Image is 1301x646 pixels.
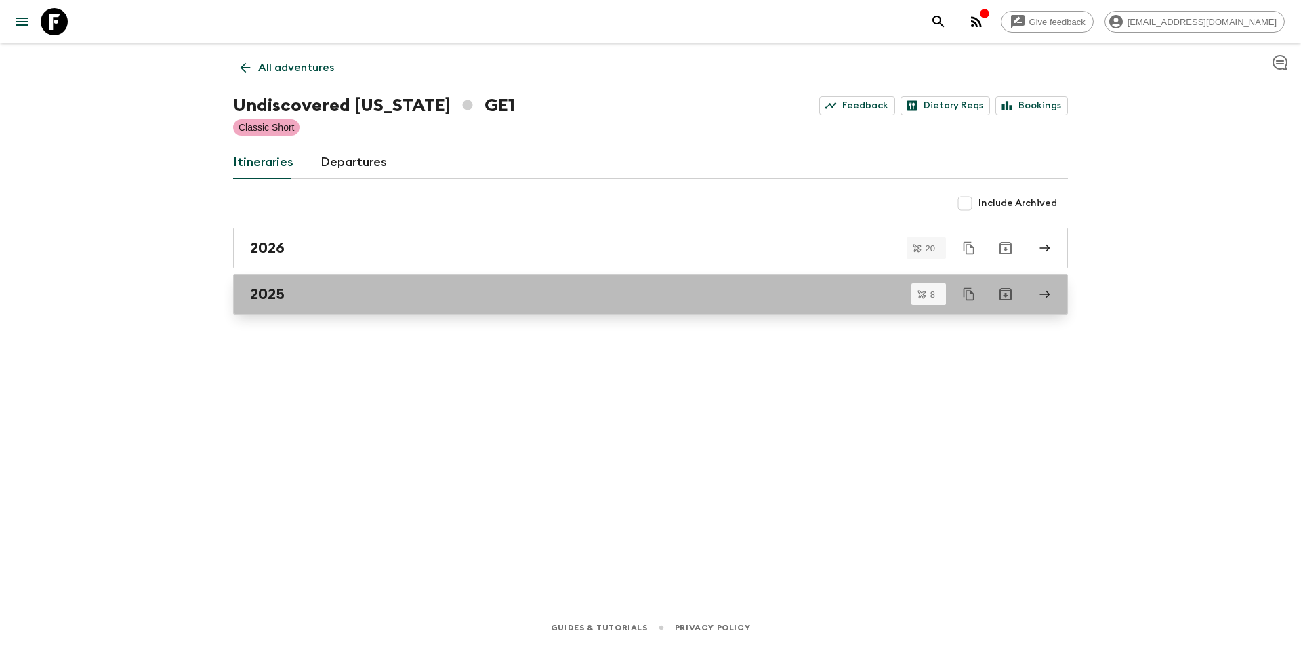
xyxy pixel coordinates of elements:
span: Include Archived [978,197,1057,210]
a: Privacy Policy [675,620,750,635]
a: Bookings [995,96,1068,115]
button: Duplicate [957,236,981,260]
h1: Undiscovered [US_STATE] GE1 [233,92,515,119]
div: [EMAIL_ADDRESS][DOMAIN_NAME] [1104,11,1285,33]
button: Archive [992,281,1019,308]
h2: 2025 [250,285,285,303]
span: 20 [917,244,943,253]
span: [EMAIL_ADDRESS][DOMAIN_NAME] [1120,17,1284,27]
a: Give feedback [1001,11,1094,33]
p: All adventures [258,60,334,76]
a: Itineraries [233,146,293,179]
a: 2026 [233,228,1068,268]
p: Classic Short [239,121,294,134]
button: Duplicate [957,282,981,306]
a: Guides & Tutorials [551,620,648,635]
a: Feedback [819,96,895,115]
a: Dietary Reqs [901,96,990,115]
span: 8 [922,290,943,299]
a: Departures [321,146,387,179]
a: All adventures [233,54,342,81]
button: search adventures [925,8,952,35]
button: Archive [992,235,1019,262]
a: 2025 [233,274,1068,315]
button: menu [8,8,35,35]
h2: 2026 [250,239,285,257]
span: Give feedback [1022,17,1093,27]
